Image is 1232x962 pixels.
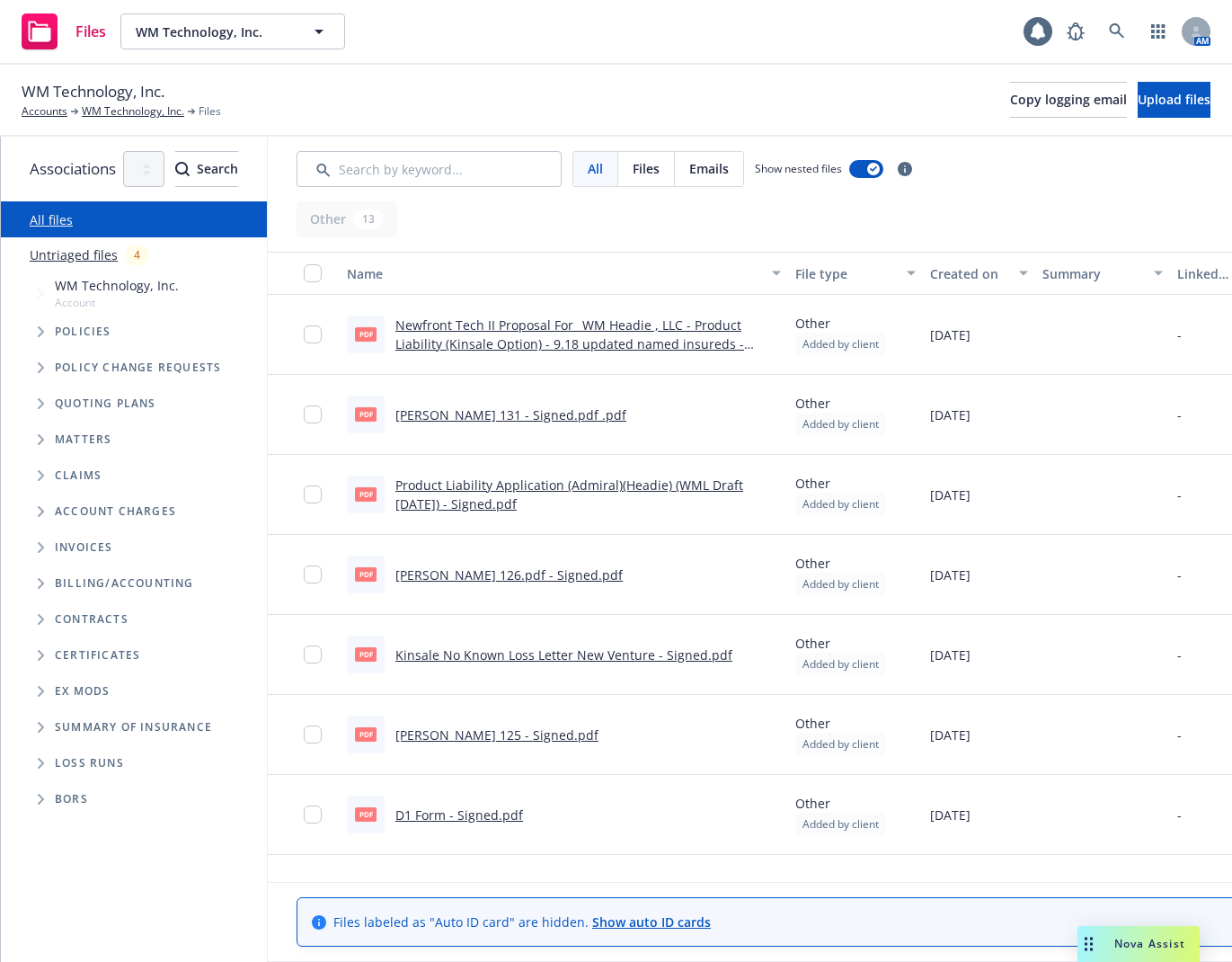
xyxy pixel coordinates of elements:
[55,276,179,295] span: WM Technology, Inc.
[930,485,971,504] span: [DATE]
[175,151,238,187] button: SearchSearch
[1140,13,1176,49] a: Switch app
[55,326,111,337] span: Policies
[395,477,743,512] a: Product Liability Application (Admiral)(Headie) (WML Draft [DATE]) - Signed.pdf
[175,162,190,176] svg: Search
[395,646,732,664] a: Kinsale No Known Loss Letter New Venture - Signed.pdf
[1177,806,1182,824] div: -
[1035,252,1170,295] button: Summary
[120,13,345,49] button: WM Technology, Inc.
[340,252,788,295] button: Name
[22,103,67,120] a: Accounts
[395,806,523,824] a: D1 Form - Signed.pdf
[304,264,322,282] input: Select all
[199,103,221,120] span: Files
[802,736,879,753] span: Added by client
[333,913,711,931] span: Files labeled as "Auto ID card" are hidden.
[795,794,886,813] span: Other
[355,487,377,501] span: pdf
[304,726,322,744] input: Toggle Row Selected
[30,157,116,181] span: Associations
[1138,82,1210,118] button: Upload files
[395,406,626,423] a: [PERSON_NAME] 131 - Signed.pdf .pdf
[55,614,129,625] span: Contracts
[795,714,886,733] span: Other
[55,398,156,409] span: Quoting plans
[930,646,971,664] span: [DATE]
[125,245,149,265] div: 4
[588,159,603,178] span: All
[55,650,140,661] span: Certificates
[795,314,886,333] span: Other
[355,327,377,341] span: pdf
[930,264,1008,283] div: Created on
[355,407,377,421] span: pdf
[689,159,729,178] span: Emails
[355,727,377,741] span: pdf
[55,794,88,805] span: BORs
[1177,646,1182,664] div: -
[1058,13,1094,49] a: Report a Bug
[1177,405,1182,424] div: -
[395,566,623,583] a: [PERSON_NAME] 126.pdf - Signed.pdf
[304,485,322,503] input: Toggle Row Selected
[55,542,113,553] span: Invoices
[1077,926,1100,962] div: Drag to move
[304,325,322,343] input: Toggle Row Selected
[930,566,971,584] span: [DATE]
[55,434,111,445] span: Matters
[304,806,322,824] input: Toggle Row Selected
[1010,82,1127,118] button: Copy logging email
[1177,566,1182,584] div: -
[788,252,923,295] button: File type
[55,470,102,481] span: Claims
[1114,936,1185,951] span: Nova Assist
[802,576,879,592] span: Added by client
[75,24,106,39] span: Files
[1010,91,1127,108] span: Copy logging email
[930,806,971,824] span: [DATE]
[55,758,124,769] span: Loss Runs
[923,252,1035,295] button: Created on
[1077,926,1200,962] button: Nova Assist
[347,264,761,283] div: Name
[1138,91,1210,108] span: Upload files
[82,103,184,120] a: WM Technology, Inc.
[14,6,113,57] a: Files
[930,325,971,344] span: [DATE]
[55,686,110,697] span: Ex Mods
[592,913,711,931] a: Show auto ID cards
[55,506,176,517] span: Account charges
[633,159,660,178] span: Files
[930,726,971,744] span: [DATE]
[55,722,212,733] span: Summary of insurance
[297,151,562,187] input: Search by keyword...
[304,405,322,423] input: Toggle Row Selected
[1177,485,1182,504] div: -
[795,554,886,573] span: Other
[1042,264,1143,283] div: Summary
[355,567,377,581] span: pdf
[55,578,194,589] span: Billing/Accounting
[930,405,971,424] span: [DATE]
[795,634,886,653] span: Other
[1099,13,1135,49] a: Search
[1,272,267,566] div: Tree Example
[30,245,118,264] a: Untriaged files
[395,726,598,744] a: [PERSON_NAME] 125 - Signed.pdf
[22,80,164,103] span: WM Technology, Inc.
[355,647,377,661] span: pdf
[1,566,267,817] div: Folder Tree Example
[795,474,886,493] span: Other
[355,807,377,821] span: pdf
[802,496,879,512] span: Added by client
[802,656,879,673] span: Added by client
[795,394,886,413] span: Other
[1177,325,1182,344] div: -
[136,22,291,41] span: WM Technology, Inc.
[1177,726,1182,744] div: -
[304,566,322,583] input: Toggle Row Selected
[55,295,179,310] span: Account
[802,816,879,833] span: Added by client
[802,336,879,352] span: Added by client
